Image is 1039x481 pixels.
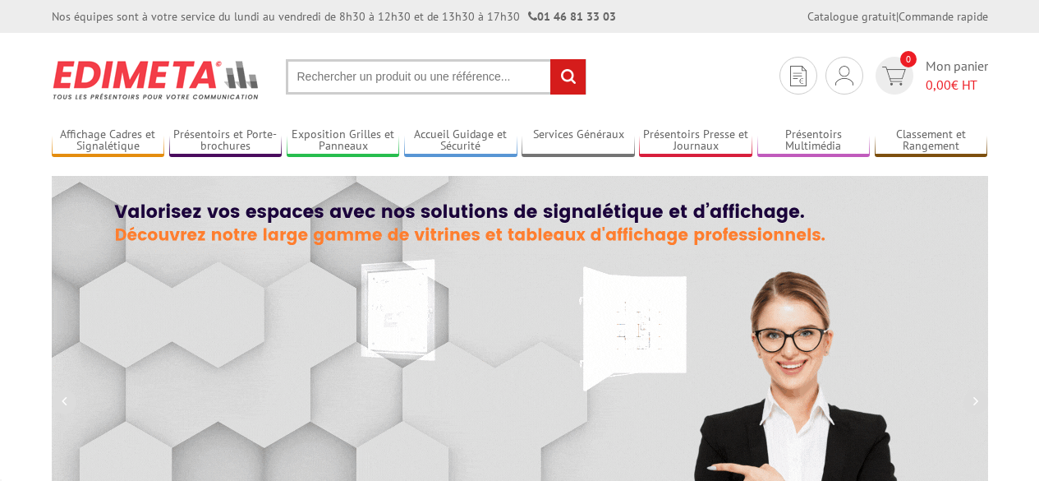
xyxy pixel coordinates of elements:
img: devis rapide [882,67,906,86]
a: devis rapide 0 Mon panier 0,00€ HT [871,57,988,95]
span: € HT [926,76,988,95]
a: Présentoirs Multimédia [757,127,871,155]
span: 0 [900,51,917,67]
img: devis rapide [835,66,853,86]
a: Exposition Grilles et Panneaux [287,127,400,155]
a: Accueil Guidage et Sécurité [404,127,517,155]
a: Présentoirs Presse et Journaux [639,127,752,155]
a: Classement et Rangement [875,127,988,155]
a: Catalogue gratuit [807,9,896,24]
img: Présentoir, panneau, stand - Edimeta - PLV, affichage, mobilier bureau, entreprise [52,49,261,110]
div: | [807,8,988,25]
input: Rechercher un produit ou une référence... [286,59,586,95]
strong: 01 46 81 33 03 [528,9,616,24]
a: Services Généraux [522,127,635,155]
a: Affichage Cadres et Signalétique [52,127,165,155]
a: Présentoirs et Porte-brochures [169,127,283,155]
img: devis rapide [790,66,807,86]
span: Mon panier [926,57,988,95]
span: 0,00 [926,76,951,93]
div: Nos équipes sont à votre service du lundi au vendredi de 8h30 à 12h30 et de 13h30 à 17h30 [52,8,616,25]
input: rechercher [550,59,586,95]
a: Commande rapide [899,9,988,24]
